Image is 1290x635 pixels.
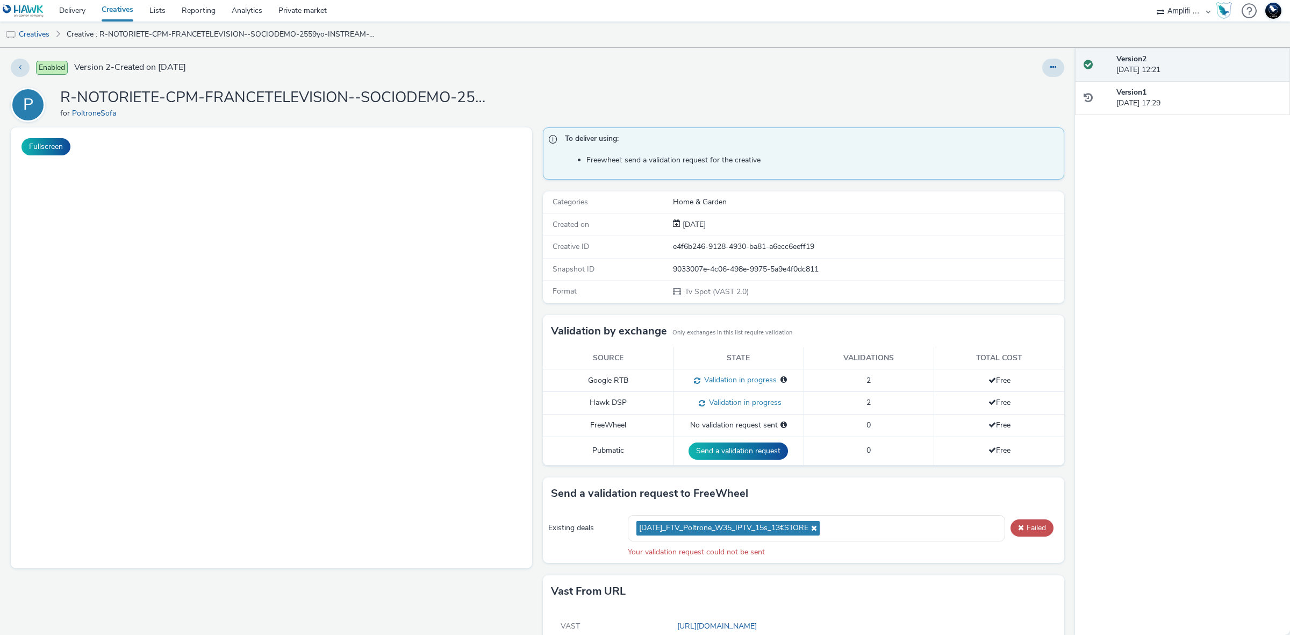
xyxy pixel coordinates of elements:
[551,323,667,339] h3: Validation by exchange
[680,219,706,230] div: Creation 25 August 2025, 17:29
[553,286,577,296] span: Format
[23,90,33,120] div: P
[551,583,626,600] h3: Vast from URL
[553,241,589,252] span: Creative ID
[1216,2,1236,19] a: Hawk Academy
[543,347,673,369] th: Source
[679,420,798,431] div: No validation request sent
[1010,519,1053,537] button: Failed
[988,375,1010,386] span: Free
[60,108,72,118] span: for
[543,415,673,437] td: FreeWheel
[705,397,782,408] span: Validation in progress
[1265,3,1281,19] img: Support Hawk
[553,197,588,207] span: Categories
[866,397,871,408] span: 2
[1116,54,1281,76] div: [DATE] 12:21
[866,375,871,386] span: 2
[673,197,1063,208] div: Home & Garden
[673,264,1063,275] div: 9033007e-4c06-498e-9975-5a9e4f0dc811
[780,420,787,431] div: Please select a deal below and click on Send to send a validation request to FreeWheel.
[543,437,673,465] td: Pubmatic
[1116,54,1146,64] strong: Version 2
[60,88,490,108] h1: R-NOTORIETE-CPM-FRANCETELEVISION--SOCIODEMO-2559yo-INSTREAM-1x1-TV-15s-P-INSTREAM-1x1-W35STORE-$4...
[804,347,934,369] th: Validations
[1116,87,1281,109] div: [DATE] 17:29
[700,375,777,385] span: Validation in progress
[672,329,792,337] small: Only exchanges in this list require validation
[988,445,1010,455] span: Free
[988,397,1010,408] span: Free
[553,219,589,230] span: Created on
[673,241,1063,252] div: e4f6b246-9128-4930-ba81-a6ecc6eeff19
[689,443,788,460] button: Send a validation request
[553,264,594,274] span: Snapshot ID
[551,486,748,502] h3: Send a validation request to FreeWheel
[639,524,808,533] span: [DATE]_FTV_Poltrone_W35_IPTV_15s_13€STORE
[543,392,673,415] td: Hawk DSP
[866,420,871,430] span: 0
[548,523,622,533] div: Existing deals
[561,621,580,631] span: VAST
[684,287,749,297] span: Tv Spot (VAST 2.0)
[1116,87,1146,97] strong: Version 1
[3,4,44,18] img: undefined Logo
[36,61,68,75] span: Enabled
[1216,2,1232,19] img: Hawk Academy
[72,108,120,118] a: PoltroneSofa
[21,138,70,155] button: Fullscreen
[988,420,1010,430] span: Free
[11,99,49,110] a: P
[628,547,1059,558] div: Your validation request could not be sent
[586,155,1058,166] li: Freewheel: send a validation request for the creative
[61,22,384,47] a: Creative : R-NOTORIETE-CPM-FRANCETELEVISION--SOCIODEMO-2559yo-INSTREAM-1x1-TV-15s-P-INSTREAM-1x1-...
[934,347,1065,369] th: Total cost
[565,133,1053,147] span: To deliver using:
[673,347,804,369] th: State
[5,30,16,40] img: tv
[543,369,673,392] td: Google RTB
[74,61,186,74] span: Version 2 - Created on [DATE]
[677,621,761,631] a: [URL][DOMAIN_NAME]
[866,445,871,455] span: 0
[680,219,706,230] span: [DATE]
